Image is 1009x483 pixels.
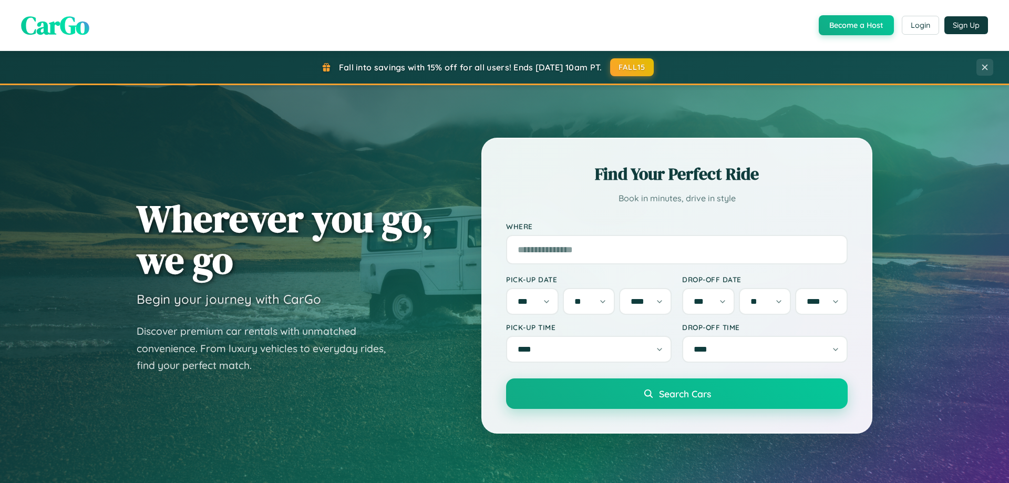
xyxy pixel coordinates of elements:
label: Drop-off Time [682,323,848,332]
h2: Find Your Perfect Ride [506,162,848,186]
p: Book in minutes, drive in style [506,191,848,206]
span: Fall into savings with 15% off for all users! Ends [DATE] 10am PT. [339,62,602,73]
h1: Wherever you go, we go [137,198,433,281]
button: Login [902,16,939,35]
span: CarGo [21,8,89,43]
button: Sign Up [944,16,988,34]
label: Where [506,222,848,231]
label: Drop-off Date [682,275,848,284]
button: Become a Host [819,15,894,35]
label: Pick-up Time [506,323,672,332]
button: Search Cars [506,378,848,409]
span: Search Cars [659,388,711,399]
button: FALL15 [610,58,654,76]
h3: Begin your journey with CarGo [137,291,321,307]
p: Discover premium car rentals with unmatched convenience. From luxury vehicles to everyday rides, ... [137,323,399,374]
label: Pick-up Date [506,275,672,284]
